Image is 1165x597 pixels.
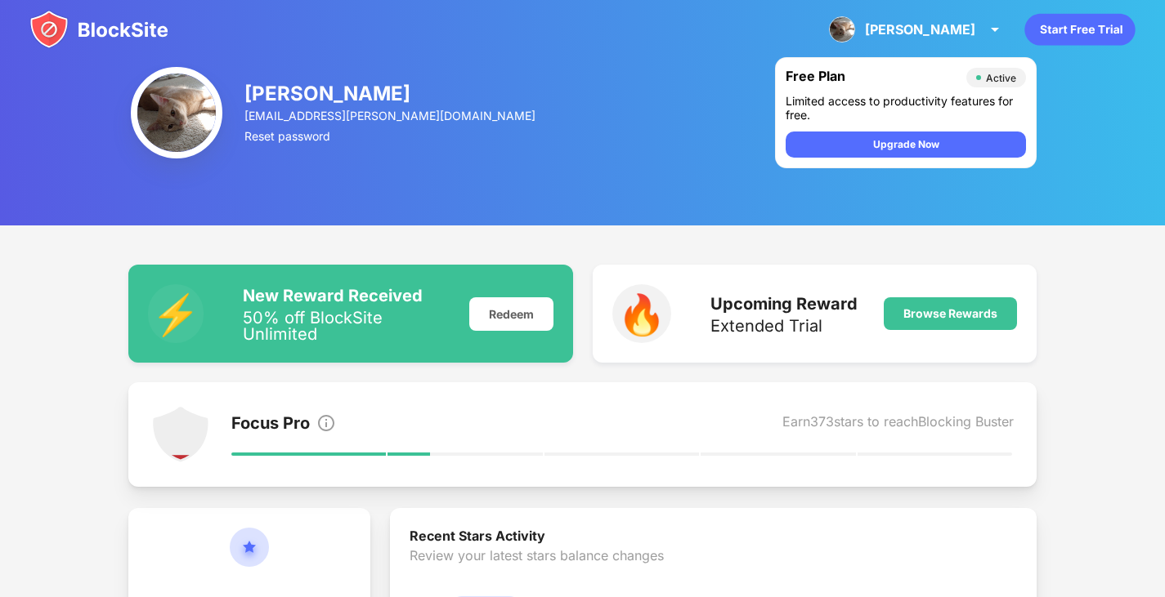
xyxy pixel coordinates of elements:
div: [PERSON_NAME] [244,82,537,105]
img: ACg8ocKYim9a32bC7zfVNhZIdtkgt_q6VNkqLY23pHUW-Q4TITHdjgca=s96-c [829,16,855,42]
div: [PERSON_NAME] [865,21,975,38]
div: Recent Stars Activity [410,528,1018,547]
div: Upcoming Reward [710,294,858,314]
div: ⚡️ [148,284,204,343]
img: points-level-1.svg [151,405,210,464]
div: [EMAIL_ADDRESS][PERSON_NAME][DOMAIN_NAME] [244,109,537,123]
img: ACg8ocKYim9a32bC7zfVNhZIdtkgt_q6VNkqLY23pHUW-Q4TITHdjgca=s96-c [131,67,222,158]
div: Focus Pro [231,413,310,436]
img: info.svg [316,413,336,433]
div: Redeem [469,297,553,331]
div: Reset password [244,129,537,143]
div: New Reward Received [243,286,450,305]
img: circle-star.svg [230,528,269,586]
div: Active [986,72,1016,84]
div: animation [1024,13,1136,46]
div: 🔥 [612,284,671,343]
div: Review your latest stars balance changes [410,547,1018,596]
div: Extended Trial [710,318,858,334]
img: blocksite-icon.svg [29,10,168,49]
div: Limited access to productivity features for free. [786,94,1026,122]
div: Browse Rewards [903,307,997,320]
div: 50% off BlockSite Unlimited [243,310,450,342]
div: Upgrade Now [873,136,939,153]
div: Earn 373 stars to reach Blocking Buster [782,413,1014,436]
div: Free Plan [786,68,958,87]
